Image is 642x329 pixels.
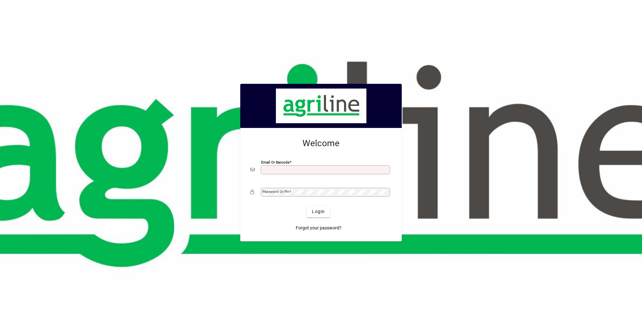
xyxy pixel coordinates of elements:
[312,208,325,215] span: Login
[262,189,289,194] mat-label: Password or Pin
[296,225,341,231] span: Forgot your password?
[250,138,392,149] h2: Welcome
[261,160,289,164] mat-label: Email or Barcode
[293,222,344,234] a: Forgot your password?
[307,206,330,217] button: Login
